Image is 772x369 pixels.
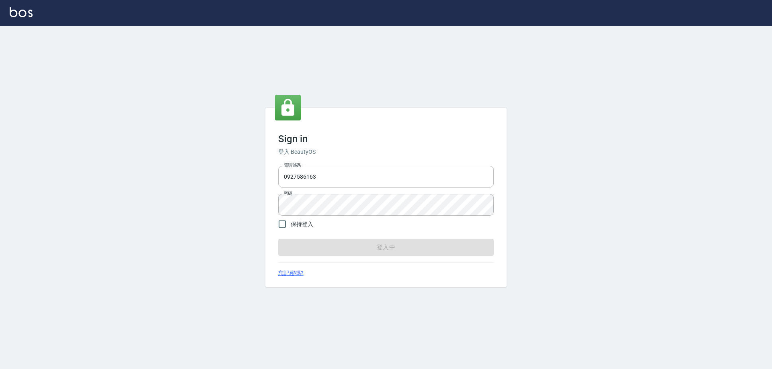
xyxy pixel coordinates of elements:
label: 電話號碼 [284,162,301,168]
h6: 登入 BeautyOS [278,148,494,156]
span: 保持登入 [291,220,313,228]
h3: Sign in [278,133,494,145]
a: 忘記密碼? [278,269,304,277]
img: Logo [10,7,33,17]
label: 密碼 [284,190,292,196]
